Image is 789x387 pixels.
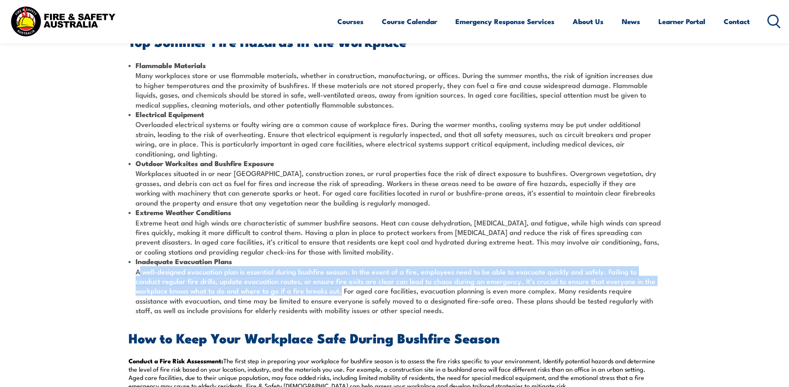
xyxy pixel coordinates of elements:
[136,158,274,169] strong: Outdoor Worksites and Bushfire Exposure
[658,10,705,32] a: Learner Portal
[573,10,603,32] a: About Us
[129,60,661,109] li: Many workplaces store or use flammable materials, whether in construction, manufacturing, or offi...
[129,35,661,47] h2: Top Summer Fire Hazards in the Workplace
[136,109,204,120] strong: Electrical Equipment
[724,10,750,32] a: Contact
[455,10,554,32] a: Emergency Response Services
[129,109,661,158] li: Overloaded electrical systems or faulty wiring are a common cause of workplace fires. During the ...
[129,256,661,315] li: A well-designed evacuation plan is essential during bushfire season. In the event of a fire, empl...
[136,207,231,218] strong: Extreme Weather Conditions
[622,10,640,32] a: News
[136,256,232,267] strong: Inadequate Evacuation Plans
[337,10,364,32] a: Courses
[136,60,206,71] strong: Flammable Materials
[129,158,661,207] li: Workplaces situated in or near [GEOGRAPHIC_DATA], construction zones, or rural properties face th...
[382,10,437,32] a: Course Calendar
[129,356,223,365] strong: Conduct a Fire Risk Assessment:
[129,332,661,343] h2: How to Keep Your Workplace Safe During Bushfire Season
[129,207,661,256] li: Extreme heat and high winds are characteristic of summer bushfire seasons. Heat can cause dehydra...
